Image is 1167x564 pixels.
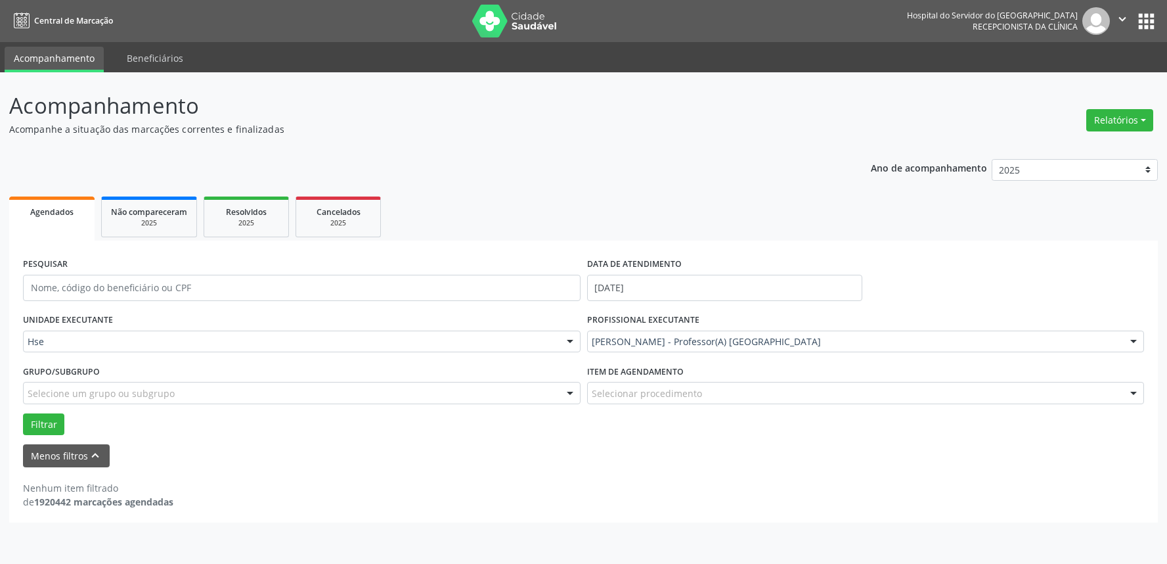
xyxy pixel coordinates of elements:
[1115,12,1130,26] i: 
[23,362,100,382] label: Grupo/Subgrupo
[34,496,173,508] strong: 1920442 marcações agendadas
[9,10,113,32] a: Central de Marcação
[118,47,192,70] a: Beneficiários
[587,362,684,382] label: Item de agendamento
[23,481,173,495] div: Nenhum item filtrado
[871,159,987,176] p: Ano de acompanhamento
[28,387,175,400] span: Selecione um grupo ou subgrupo
[23,444,110,467] button: Menos filtroskeyboard_arrow_up
[1086,109,1153,131] button: Relatórios
[34,15,113,26] span: Central de Marcação
[9,122,813,136] p: Acompanhe a situação das marcações correntes e finalizadas
[9,89,813,122] p: Acompanhamento
[1135,10,1158,33] button: apps
[592,387,702,400] span: Selecionar procedimento
[213,218,279,228] div: 2025
[305,218,371,228] div: 2025
[5,47,104,72] a: Acompanhamento
[23,413,64,436] button: Filtrar
[226,206,267,218] span: Resolvidos
[317,206,361,218] span: Cancelados
[907,10,1078,21] div: Hospital do Servidor do [GEOGRAPHIC_DATA]
[592,335,1118,348] span: [PERSON_NAME] - Professor(A) [GEOGRAPHIC_DATA]
[973,21,1078,32] span: Recepcionista da clínica
[28,335,554,348] span: Hse
[111,218,187,228] div: 2025
[587,254,682,275] label: DATA DE ATENDIMENTO
[587,310,699,331] label: PROFISSIONAL EXECUTANTE
[30,206,74,218] span: Agendados
[111,206,187,218] span: Não compareceram
[587,275,862,301] input: Selecione um intervalo
[23,495,173,509] div: de
[88,448,102,463] i: keyboard_arrow_up
[1110,7,1135,35] button: 
[23,275,581,301] input: Nome, código do beneficiário ou CPF
[23,310,113,331] label: UNIDADE EXECUTANTE
[23,254,68,275] label: PESQUISAR
[1082,7,1110,35] img: img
